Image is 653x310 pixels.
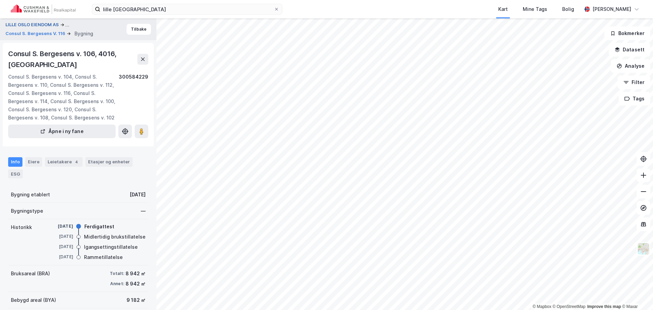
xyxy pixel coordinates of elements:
[46,244,73,250] div: [DATE]
[125,280,146,288] div: 8 942 ㎡
[65,21,69,29] div: ...
[130,191,146,199] div: [DATE]
[611,59,650,73] button: Analyse
[619,277,653,310] div: Kontrollprogram for chat
[119,73,148,122] div: 300584229
[84,223,114,231] div: Ferdigattest
[11,4,76,14] img: cushman-wakefield-realkapital-logo.202ea83816669bd177139c58696a8fa1.svg
[592,5,631,13] div: [PERSON_NAME]
[125,270,146,278] div: 8 942 ㎡
[619,92,650,105] button: Tags
[498,5,508,13] div: Kart
[618,76,650,89] button: Filter
[5,30,67,37] button: Consul S. Bergesens V. 116
[8,169,23,178] div: ESG
[553,304,586,309] a: OpenStreetMap
[5,21,60,29] button: LILLE OSLO EIENDOM AS
[110,271,124,276] div: Totalt:
[587,304,621,309] a: Improve this map
[74,30,93,38] div: Bygning
[84,253,123,261] div: Rammetillatelse
[8,73,119,122] div: Consul S. Bergesens v. 104, Consul S. Bergesens v. 110, Consul S. Bergesens v. 112, Consul S. Ber...
[533,304,551,309] a: Mapbox
[84,233,146,241] div: Midlertidig brukstillatelse
[619,277,653,310] iframe: Chat Widget
[110,281,124,287] div: Annet:
[11,223,32,231] div: Historikk
[11,296,56,304] div: Bebygd areal (BYA)
[637,242,650,255] img: Z
[46,223,73,229] div: [DATE]
[88,159,130,165] div: Etasjer og enheter
[609,43,650,56] button: Datasett
[8,48,137,70] div: Consul S. Bergesens v. 106, 4016, [GEOGRAPHIC_DATA]
[46,233,73,240] div: [DATE]
[8,125,116,138] button: Åpne i ny fane
[11,207,43,215] div: Bygningstype
[523,5,547,13] div: Mine Tags
[84,243,138,251] div: Igangsettingstillatelse
[604,27,650,40] button: Bokmerker
[11,191,50,199] div: Bygning etablert
[100,4,274,14] input: Søk på adresse, matrikkel, gårdeiere, leietakere eller personer
[141,207,146,215] div: —
[45,157,83,167] div: Leietakere
[11,270,50,278] div: Bruksareal (BRA)
[127,296,146,304] div: 9 182 ㎡
[25,157,42,167] div: Eiere
[562,5,574,13] div: Bolig
[73,159,80,165] div: 4
[8,157,22,167] div: Info
[127,24,151,35] button: Tilbake
[46,254,73,260] div: [DATE]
